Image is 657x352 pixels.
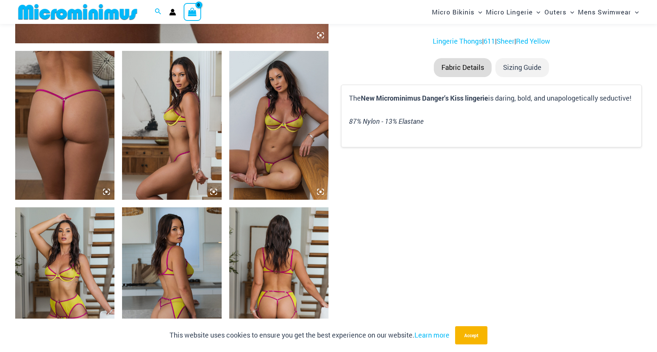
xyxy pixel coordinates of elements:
b: New Microminimus Danger’s Kiss lingerie [361,93,488,103]
span: Outers [544,2,567,22]
img: Dangers Kiss Solar Flair 1060 Bra 611 Micro [229,51,328,200]
span: Menu Toggle [533,2,540,22]
img: Dangers Kiss Solar Flair 611 Micro [15,51,114,200]
a: Search icon link [155,7,162,17]
span: Micro Bikinis [432,2,474,22]
a: Micro BikinisMenu ToggleMenu Toggle [430,2,484,22]
a: Micro LingerieMenu ToggleMenu Toggle [484,2,542,22]
span: Mens Swimwear [578,2,631,22]
a: 611 [484,36,495,46]
span: Menu Toggle [474,2,482,22]
span: Menu Toggle [631,2,639,22]
a: Account icon link [169,9,176,16]
a: Learn more [414,330,449,339]
p: The is daring, bold, and unapologetically seductive! [349,93,634,104]
button: Accept [455,326,487,344]
p: This website uses cookies to ensure you get the best experience on our website. [170,330,449,341]
li: Sizing Guide [495,58,549,77]
a: Sheer [497,36,514,46]
nav: Site Navigation [429,1,642,23]
a: Red [516,36,528,46]
a: OutersMenu ToggleMenu Toggle [543,2,576,22]
img: Dangers Kiss Solar Flair 1060 Bra 611 Micro [122,51,221,200]
img: MM SHOP LOGO FLAT [15,3,140,21]
span: Micro Lingerie [486,2,533,22]
a: View Shopping Cart, empty [184,3,201,21]
span: Menu Toggle [567,2,574,22]
a: Lingerie Thongs [433,36,482,46]
li: Fabric Details [434,58,492,77]
i: 87% Nylon - 13% Elastane [349,117,424,126]
a: Mens SwimwearMenu ToggleMenu Toggle [576,2,641,22]
a: Yellow [530,36,550,46]
p: | | | [341,36,642,47]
